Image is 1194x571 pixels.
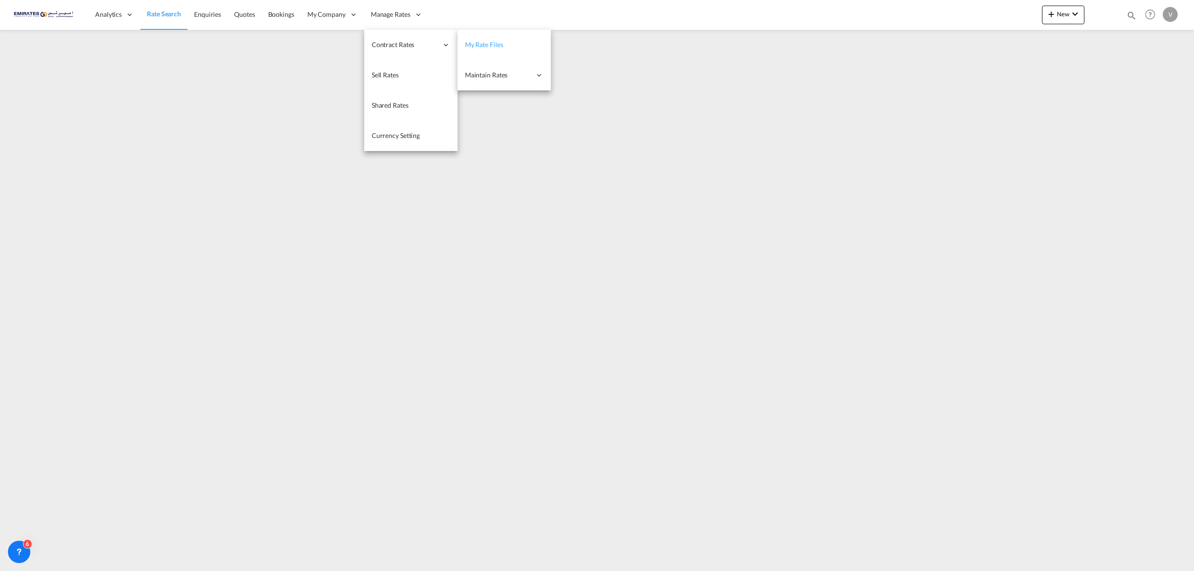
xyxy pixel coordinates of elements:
md-icon: icon-chevron-down [1069,8,1081,20]
div: Help [1142,7,1163,23]
span: Currency Setting [372,131,420,139]
div: V [1163,7,1178,22]
button: icon-plus 400-fgNewicon-chevron-down [1042,6,1084,24]
span: My Company [307,10,346,19]
span: Manage Rates [371,10,410,19]
a: Shared Rates [364,90,458,121]
a: My Rate Files [458,30,551,60]
md-icon: icon-plus 400-fg [1046,8,1057,20]
md-icon: icon-magnify [1126,10,1137,21]
span: Bookings [268,10,294,18]
span: Shared Rates [372,101,409,109]
span: My Rate Files [465,41,503,48]
a: Currency Setting [364,121,458,151]
span: Quotes [234,10,255,18]
img: c67187802a5a11ec94275b5db69a26e6.png [14,4,77,25]
span: Contract Rates [372,40,438,49]
div: icon-magnify [1126,10,1137,24]
div: Maintain Rates [458,60,551,90]
span: Sell Rates [372,71,399,79]
span: Enquiries [194,10,221,18]
span: Rate Search [147,10,181,18]
div: Contract Rates [364,30,458,60]
span: Help [1142,7,1158,22]
span: Analytics [95,10,122,19]
span: New [1046,10,1081,18]
span: Maintain Rates [465,70,531,80]
a: Sell Rates [364,60,458,90]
